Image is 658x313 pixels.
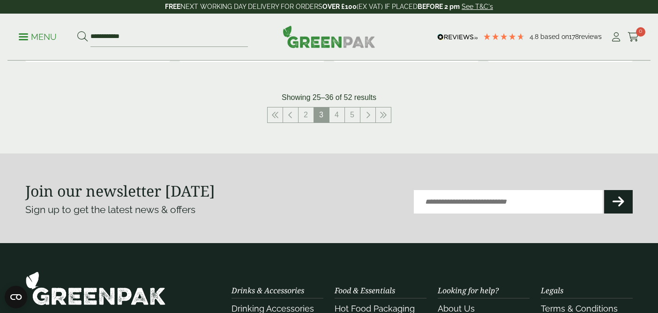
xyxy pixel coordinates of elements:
[165,3,180,10] strong: FREE
[299,107,314,122] a: 2
[628,32,639,42] i: Cart
[530,33,540,40] span: 4.8
[540,33,569,40] span: Based on
[322,3,357,10] strong: OVER £100
[19,31,57,43] p: Menu
[462,3,493,10] a: See T&C's
[345,107,360,122] a: 5
[25,271,166,305] img: GreenPak Supplies
[5,286,27,308] button: Open CMP widget
[25,202,299,217] p: Sign up to get the latest news & offers
[19,31,57,41] a: Menu
[569,33,579,40] span: 178
[437,34,478,40] img: REVIEWS.io
[610,32,622,42] i: My Account
[483,32,525,41] div: 4.78 Stars
[579,33,602,40] span: reviews
[314,107,329,122] span: 3
[282,92,376,103] p: Showing 25–36 of 52 results
[636,27,645,37] span: 0
[283,25,375,48] img: GreenPak Supplies
[418,3,460,10] strong: BEFORE 2 pm
[329,107,344,122] a: 4
[628,30,639,44] a: 0
[25,181,215,201] strong: Join our newsletter [DATE]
